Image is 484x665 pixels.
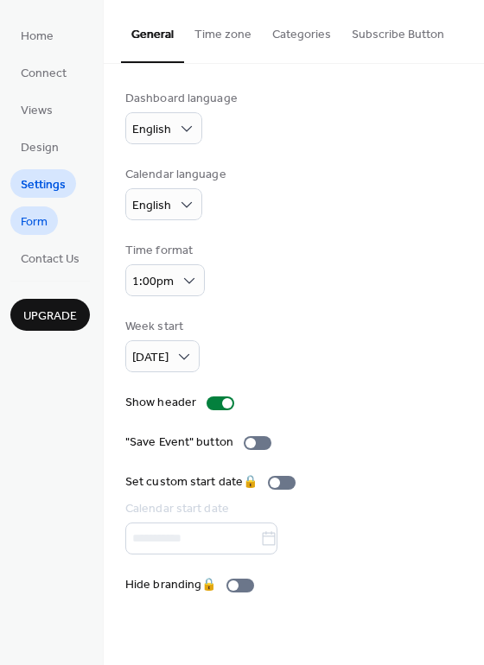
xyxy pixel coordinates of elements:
[132,346,169,370] span: [DATE]
[10,58,77,86] a: Connect
[23,307,77,326] span: Upgrade
[125,434,233,452] div: "Save Event" button
[21,102,53,120] span: Views
[10,206,58,235] a: Form
[10,95,63,123] a: Views
[21,176,66,194] span: Settings
[132,118,171,142] span: English
[10,132,69,161] a: Design
[21,213,48,231] span: Form
[21,65,67,83] span: Connect
[132,194,171,218] span: English
[125,318,196,336] div: Week start
[21,28,54,46] span: Home
[125,90,238,108] div: Dashboard language
[10,169,76,198] a: Settings
[10,21,64,49] a: Home
[125,394,196,412] div: Show header
[10,244,90,272] a: Contact Us
[21,139,59,157] span: Design
[125,242,201,260] div: Time format
[125,166,226,184] div: Calendar language
[132,270,174,294] span: 1:00pm
[21,250,80,269] span: Contact Us
[10,299,90,331] button: Upgrade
